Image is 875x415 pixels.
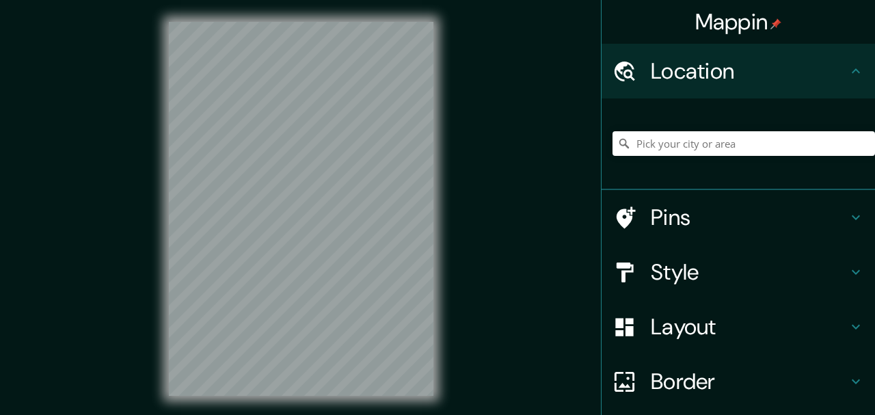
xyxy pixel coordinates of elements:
[602,354,875,409] div: Border
[169,22,433,396] canvas: Map
[695,8,782,36] h4: Mappin
[651,368,848,395] h4: Border
[602,44,875,98] div: Location
[651,57,848,85] h4: Location
[651,204,848,231] h4: Pins
[770,18,781,29] img: pin-icon.png
[651,258,848,286] h4: Style
[602,190,875,245] div: Pins
[612,131,875,156] input: Pick your city or area
[651,313,848,340] h4: Layout
[602,245,875,299] div: Style
[602,299,875,354] div: Layout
